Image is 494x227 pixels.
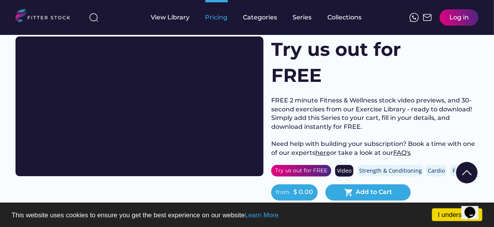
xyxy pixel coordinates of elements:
[275,167,327,175] div: Try us out for FREE
[453,167,476,175] div: Full Body
[344,188,353,197] button: shopping_cart
[293,188,313,196] div: $ 0.00
[245,211,279,219] a: Learn More
[315,149,330,156] a: here
[432,208,482,221] a: I understand!
[205,13,228,22] div: Pricing
[456,162,478,184] img: Group%201000002322%20%281%29.svg
[461,196,486,219] iframe: chat widget
[410,13,419,22] img: meteor-icons_whatsapp%20%281%29.svg
[337,167,351,175] div: Video
[393,149,411,156] a: FAQ's
[356,188,392,197] div: Add to Cart
[12,212,482,218] p: This website uses cookies to ensure you get the best experience on our website
[243,13,277,22] div: Categories
[293,13,312,22] div: Series
[271,96,479,157] div: FREE 2 minute Fitness & Wellness stock video previews, and 30-second exercises from our Exercise ...
[276,189,289,196] div: from
[89,13,98,22] img: search-normal%203.svg
[449,13,469,22] div: Log in
[423,13,432,22] img: Frame%2051.svg
[151,13,190,22] div: View Library
[328,13,362,22] div: Collections
[428,167,445,175] div: Cardio
[15,9,77,24] img: LOGO.svg
[359,167,422,175] div: Strength & Conditioning
[271,36,427,88] h1: Try us out for FREE
[243,4,253,12] div: fvck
